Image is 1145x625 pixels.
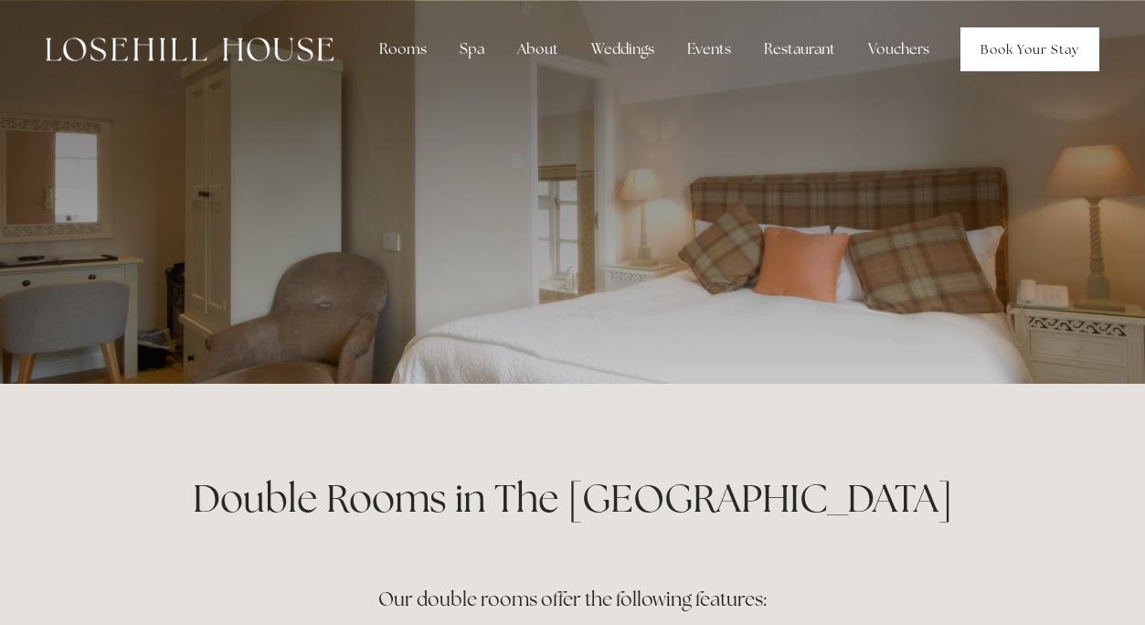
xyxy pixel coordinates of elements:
[503,31,573,68] div: About
[365,31,441,68] div: Rooms
[960,27,1099,71] a: Book Your Stay
[853,31,944,68] a: Vouchers
[46,37,334,61] img: Losehill House
[136,545,1010,618] h3: Our double rooms offer the following features:
[673,31,746,68] div: Events
[577,31,669,68] div: Weddings
[136,471,1010,525] h1: Double Rooms in The [GEOGRAPHIC_DATA]
[749,31,850,68] div: Restaurant
[445,31,499,68] div: Spa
